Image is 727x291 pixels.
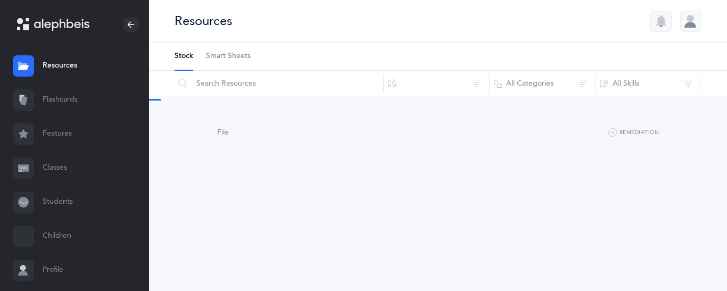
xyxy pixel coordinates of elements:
[175,12,232,30] div: Resources
[217,128,229,137] span: File
[595,71,701,96] button: All Skills
[206,51,251,62] span: Smart Sheets
[608,127,659,139] button: Remediation
[489,71,596,96] button: All Categories
[174,71,384,96] input: Search Resources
